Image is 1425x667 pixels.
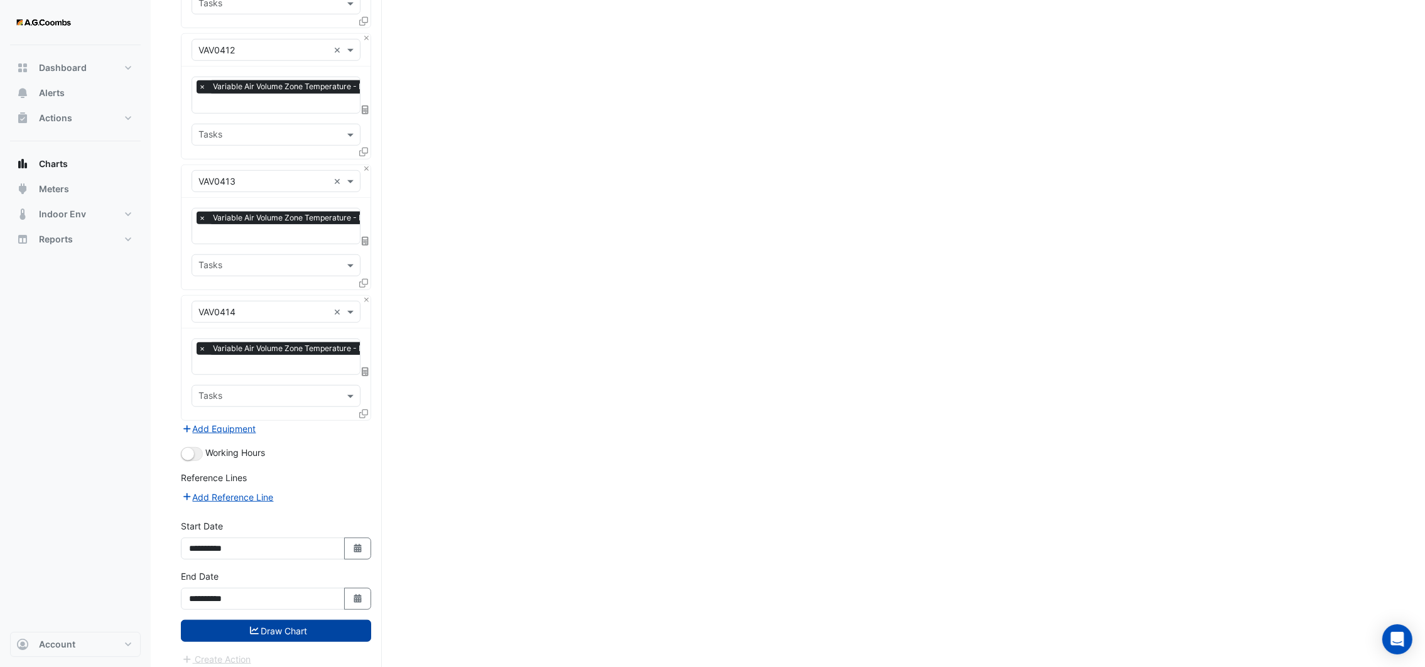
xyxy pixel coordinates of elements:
span: Meters [39,183,69,195]
fa-icon: Select Date [352,594,364,604]
span: Dashboard [39,62,87,74]
div: Tasks [197,258,222,274]
span: Choose Function [360,236,371,246]
button: Close [362,34,371,42]
button: Draw Chart [181,620,371,642]
app-escalated-ticket-create-button: Please draw the charts first [181,653,252,664]
span: Actions [39,112,72,124]
span: Clone Favourites and Tasks from this Equipment to other Equipment [359,278,368,288]
span: Choose Function [360,366,371,377]
app-icon: Dashboard [16,62,29,74]
span: Clone Favourites and Tasks from this Equipment to other Equipment [359,16,368,26]
span: Variable Air Volume Zone Temperature - L04, Low Rise SW [210,212,426,224]
app-icon: Meters [16,183,29,195]
img: Company Logo [15,10,72,35]
div: Open Intercom Messenger [1382,624,1412,654]
span: Clone Favourites and Tasks from this Equipment to other Equipment [359,147,368,158]
app-icon: Charts [16,158,29,170]
button: Reports [10,227,141,252]
span: × [197,80,208,93]
button: Add Equipment [181,421,257,436]
button: Close [362,296,371,304]
span: Alerts [39,87,65,99]
label: Start Date [181,519,223,533]
button: Charts [10,151,141,176]
button: Close [362,165,371,173]
span: Variable Air Volume Zone Temperature - L04, Low Rise SW [210,80,426,93]
span: Reports [39,233,73,246]
span: Charts [39,158,68,170]
div: Tasks [197,127,222,144]
label: End Date [181,570,219,583]
span: Indoor Env [39,208,86,220]
button: Alerts [10,80,141,106]
span: Variable Air Volume Zone Temperature - L04, Low Rise SW [210,342,426,355]
span: Account [39,638,75,651]
span: × [197,212,208,224]
app-icon: Actions [16,112,29,124]
button: Meters [10,176,141,202]
app-icon: Indoor Env [16,208,29,220]
label: Reference Lines [181,471,247,484]
div: Tasks [197,389,222,405]
button: Account [10,632,141,657]
span: Working Hours [205,447,265,458]
span: × [197,342,208,355]
button: Actions [10,106,141,131]
app-icon: Alerts [16,87,29,99]
button: Add Reference Line [181,490,274,504]
span: Clone Favourites and Tasks from this Equipment to other Equipment [359,408,368,419]
span: Clear [333,305,344,318]
fa-icon: Select Date [352,543,364,554]
app-icon: Reports [16,233,29,246]
button: Indoor Env [10,202,141,227]
button: Dashboard [10,55,141,80]
span: Choose Function [360,105,371,116]
span: Clear [333,175,344,188]
span: Clear [333,43,344,57]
